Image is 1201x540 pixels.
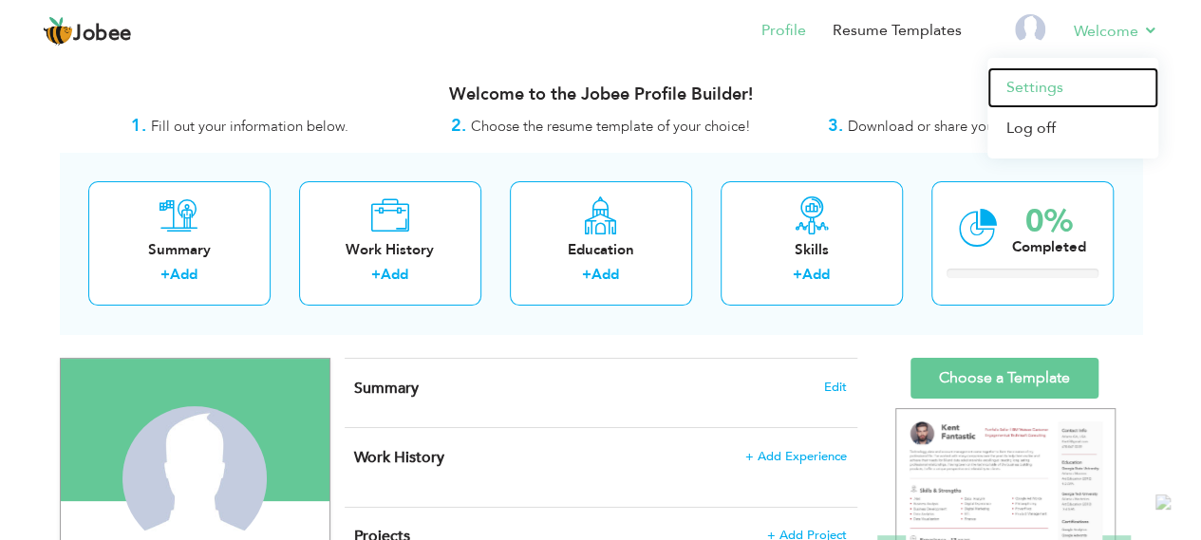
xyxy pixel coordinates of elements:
span: Work History [354,447,444,468]
span: + Add Experience [745,450,847,463]
a: Add [170,265,197,284]
h3: Welcome to the Jobee Profile Builder! [60,85,1142,104]
a: Choose a Template [910,358,1098,399]
a: Add [381,265,408,284]
a: Welcome [1074,20,1158,43]
a: Resume Templates [833,20,962,42]
span: Fill out your information below. [151,117,348,136]
a: Log off [987,108,1158,149]
img: Profile Img [1015,14,1045,45]
strong: 2. [451,114,466,138]
a: Add [591,265,619,284]
a: Profile [761,20,806,42]
h4: Adding a summary is a quick and easy way to highlight your experience and interests. [354,379,846,398]
img: jobee.io [43,16,73,47]
label: + [793,265,802,285]
div: Summary [103,240,255,260]
a: Add [802,265,830,284]
strong: 3. [828,114,843,138]
h4: This helps to show the companies you have worked for. [354,448,846,467]
span: Edit [824,381,847,394]
span: Download or share your resume online. [848,117,1095,136]
span: Choose the resume template of your choice! [471,117,751,136]
a: Settings [987,67,1158,108]
div: Completed [1012,237,1086,257]
label: + [371,265,381,285]
a: Jobee [43,16,132,47]
div: Skills [736,240,888,260]
div: Education [525,240,677,260]
span: Jobee [73,24,132,45]
span: Summary [354,378,419,399]
strong: 1. [131,114,146,138]
div: 0% [1012,206,1086,237]
label: + [160,265,170,285]
label: + [582,265,591,285]
div: Work History [314,240,466,260]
